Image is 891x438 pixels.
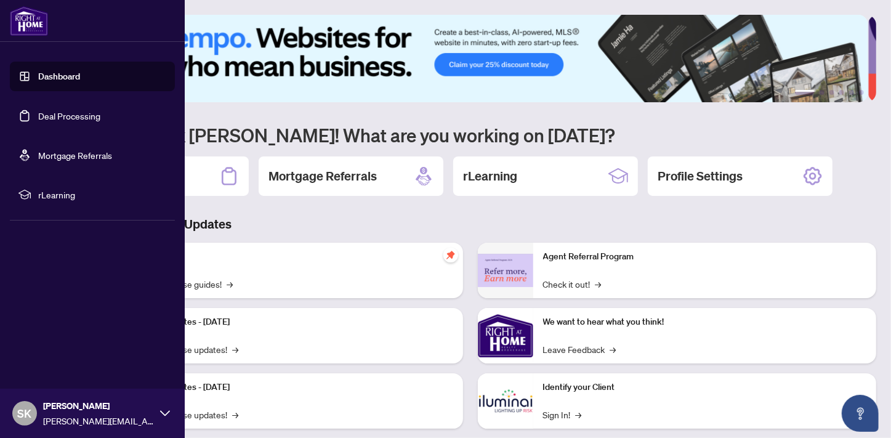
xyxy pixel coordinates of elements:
[232,343,238,356] span: →
[859,90,864,95] button: 6
[478,254,533,288] img: Agent Referral Program
[478,373,533,429] img: Identify your Client
[576,408,582,421] span: →
[64,216,876,233] h3: Brokerage & Industry Updates
[129,250,453,264] p: Self-Help
[595,277,602,291] span: →
[842,395,879,432] button: Open asap
[478,308,533,363] img: We want to hear what you think!
[839,90,844,95] button: 4
[543,277,602,291] a: Check it out!→
[18,405,32,422] span: SK
[227,277,233,291] span: →
[43,414,154,428] span: [PERSON_NAME][EMAIL_ADDRESS][DOMAIN_NAME]
[38,110,100,121] a: Deal Processing
[543,381,867,394] p: Identify your Client
[268,168,377,185] h2: Mortgage Referrals
[443,248,458,262] span: pushpin
[232,408,238,421] span: →
[64,15,868,102] img: Slide 0
[849,90,854,95] button: 5
[543,315,867,329] p: We want to hear what you think!
[543,343,616,356] a: Leave Feedback→
[829,90,834,95] button: 3
[610,343,616,356] span: →
[129,381,453,394] p: Platform Updates - [DATE]
[64,123,876,147] h1: Welcome back [PERSON_NAME]! What are you working on [DATE]?
[820,90,824,95] button: 2
[10,6,48,36] img: logo
[38,150,112,161] a: Mortgage Referrals
[543,250,867,264] p: Agent Referral Program
[129,315,453,329] p: Platform Updates - [DATE]
[43,399,154,413] span: [PERSON_NAME]
[38,71,80,82] a: Dashboard
[38,188,166,201] span: rLearning
[463,168,517,185] h2: rLearning
[658,168,743,185] h2: Profile Settings
[795,90,815,95] button: 1
[543,408,582,421] a: Sign In!→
